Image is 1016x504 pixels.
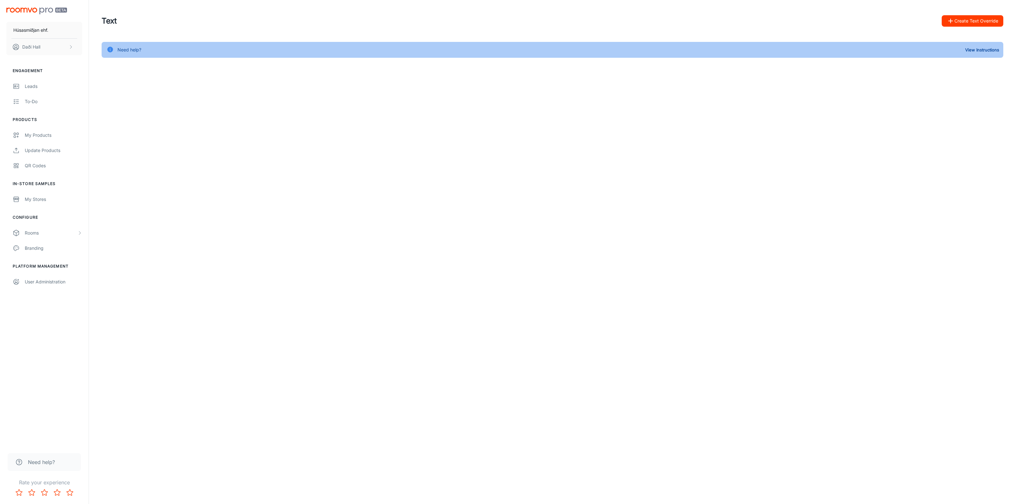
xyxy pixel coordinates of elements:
button: Create Text Override [942,15,1003,27]
img: Roomvo PRO Beta [6,8,67,14]
button: View Instructions [964,45,1001,55]
button: Húsasmiðjan ehf. [6,22,82,38]
h1: Text [102,15,117,27]
p: Daði Hall [22,43,40,50]
button: Daði Hall [6,39,82,55]
div: Need help? [117,44,141,56]
p: Húsasmiðjan ehf. [13,27,48,34]
div: Leads [25,83,82,90]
